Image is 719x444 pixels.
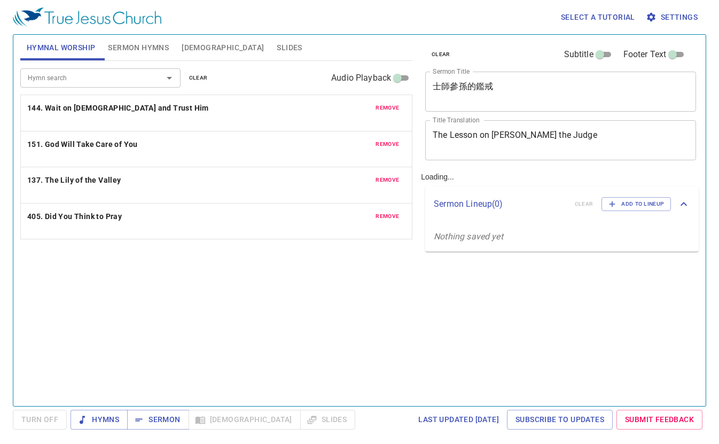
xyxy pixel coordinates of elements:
[369,138,405,151] button: remove
[136,413,180,426] span: Sermon
[27,41,96,54] span: Hymnal Worship
[601,197,671,211] button: Add to Lineup
[425,186,699,222] div: Sermon Lineup(0)clearAdd to Lineup
[71,410,128,430] button: Hymns
[27,174,121,187] b: 137. The Lily of the Valley
[27,102,209,115] b: 144. Wait on [DEMOGRAPHIC_DATA] and Trust Him
[417,30,703,402] div: Loading...
[376,139,399,149] span: remove
[418,413,499,426] span: Last updated [DATE]
[433,130,689,150] textarea: The Lesson on [PERSON_NAME] the Judge
[27,138,138,151] b: 151. God Will Take Care of You
[369,174,405,186] button: remove
[557,7,639,27] button: Select a tutorial
[162,71,177,85] button: Open
[425,48,457,61] button: clear
[331,72,391,84] span: Audio Playback
[414,410,503,430] a: Last updated [DATE]
[616,410,702,430] a: Submit Feedback
[13,7,161,27] img: True Jesus Church
[127,410,189,430] button: Sermon
[561,11,635,24] span: Select a tutorial
[507,410,613,430] a: Subscribe to Updates
[27,210,124,223] button: 405. Did You Think to Pray
[625,413,694,426] span: Submit Feedback
[623,48,667,61] span: Footer Text
[644,7,702,27] button: Settings
[648,11,698,24] span: Settings
[182,41,264,54] span: [DEMOGRAPHIC_DATA]
[432,50,450,59] span: clear
[27,102,210,115] button: 144. Wait on [DEMOGRAPHIC_DATA] and Trust Him
[27,210,122,223] b: 405. Did You Think to Pray
[277,41,302,54] span: Slides
[27,138,139,151] button: 151. God Will Take Care of You
[27,174,123,187] button: 137. The Lily of the Valley
[434,198,566,211] p: Sermon Lineup ( 0 )
[183,72,214,84] button: clear
[369,210,405,223] button: remove
[376,103,399,113] span: remove
[376,212,399,221] span: remove
[79,413,119,426] span: Hymns
[564,48,593,61] span: Subtitle
[189,73,208,83] span: clear
[376,175,399,185] span: remove
[108,41,169,54] span: Sermon Hymns
[515,413,604,426] span: Subscribe to Updates
[608,199,664,209] span: Add to Lineup
[433,81,689,102] textarea: 士師參孫的鑑戒
[434,231,503,242] i: Nothing saved yet
[369,102,405,114] button: remove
